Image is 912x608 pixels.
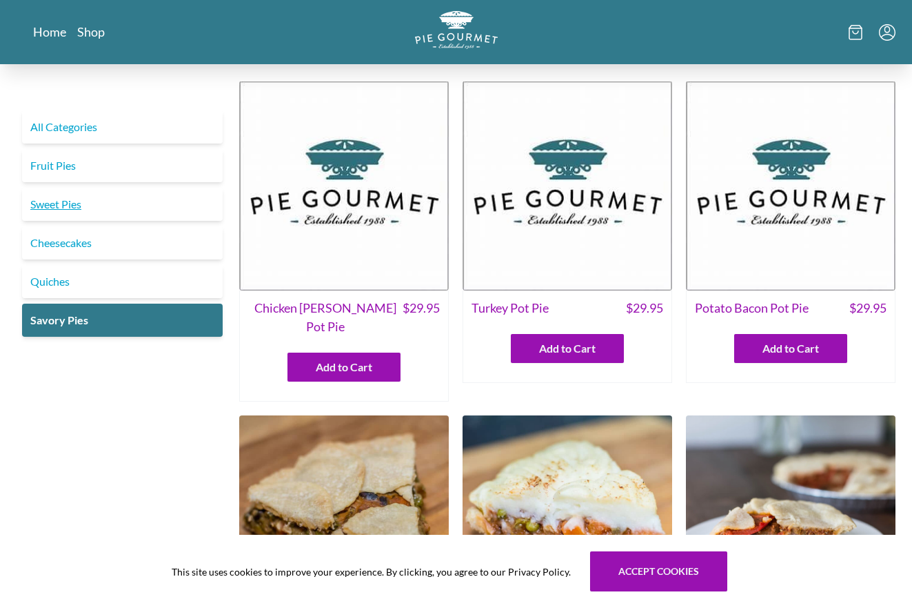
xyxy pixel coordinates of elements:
[22,149,223,182] a: Fruit Pies
[22,226,223,259] a: Cheesecakes
[695,299,809,317] span: Potato Bacon Pot Pie
[463,81,672,291] img: Turkey Pot Pie
[316,359,372,375] span: Add to Cart
[172,565,571,579] span: This site uses cookies to improve your experience. By clicking, you agree to our Privacy Policy.
[22,110,223,144] a: All Categories
[415,11,498,49] img: logo
[762,340,819,357] span: Add to Cart
[22,188,223,221] a: Sweet Pies
[22,304,223,337] a: Savory Pies
[415,11,498,53] a: Logo
[734,334,847,363] button: Add to Cart
[22,265,223,298] a: Quiches
[287,353,401,382] button: Add to Cart
[33,23,66,40] a: Home
[239,81,449,291] img: Chicken Curry Pot Pie
[686,81,895,291] img: Potato Bacon Pot Pie
[849,299,886,317] span: $ 29.95
[403,299,440,336] span: $ 29.95
[590,551,727,591] button: Accept cookies
[77,23,105,40] a: Shop
[879,24,895,41] button: Menu
[539,340,596,357] span: Add to Cart
[511,334,624,363] button: Add to Cart
[472,299,549,317] span: Turkey Pot Pie
[248,299,403,336] span: Chicken [PERSON_NAME] Pot Pie
[626,299,663,317] span: $ 29.95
